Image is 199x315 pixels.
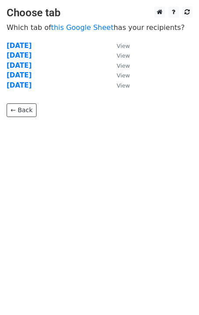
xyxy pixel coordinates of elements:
small: View [117,52,130,59]
a: this Google Sheet [51,23,114,32]
a: [DATE] [7,42,32,50]
small: View [117,82,130,89]
a: View [108,51,130,59]
a: [DATE] [7,62,32,70]
a: [DATE] [7,81,32,89]
p: Which tab of has your recipients? [7,23,192,32]
a: ← Back [7,103,37,117]
small: View [117,62,130,69]
a: [DATE] [7,51,32,59]
a: [DATE] [7,71,32,79]
small: View [117,72,130,79]
a: View [108,62,130,70]
small: View [117,43,130,49]
a: View [108,71,130,79]
h3: Choose tab [7,7,192,19]
a: View [108,42,130,50]
a: View [108,81,130,89]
